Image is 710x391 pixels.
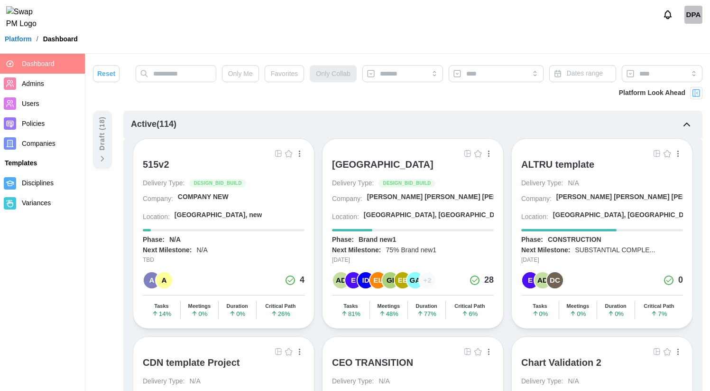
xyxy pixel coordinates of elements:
[684,6,702,24] div: DPA
[265,65,304,82] button: Favorites
[300,274,304,287] div: 4
[144,272,160,288] div: A
[37,36,38,42] div: /
[332,212,359,222] div: Location:
[474,150,482,157] img: Empty Star
[660,7,676,23] button: Notifications
[191,310,207,317] span: 0 %
[341,310,360,317] span: 81 %
[228,66,253,82] span: Only Me
[143,159,304,179] a: 515v2
[175,210,262,220] div: [GEOGRAPHIC_DATA], new
[568,179,579,188] div: N/A
[570,310,586,317] span: 0 %
[359,235,396,245] div: Brand new1
[521,246,570,255] div: Next Milestone:
[143,377,184,386] div: Delivery Type:
[22,140,55,147] span: Companies
[143,357,240,368] div: CDN template Project
[522,272,538,288] div: E
[143,357,304,377] a: CDN template Project
[567,69,603,77] span: Dates range
[378,377,389,386] div: N/A
[22,199,51,207] span: Variances
[652,148,662,159] button: Grid Icon
[273,346,284,357] a: Grid Icon
[332,159,433,170] div: [GEOGRAPHIC_DATA]
[535,272,551,288] div: AD
[454,303,485,309] div: Critical Path
[664,348,671,355] img: Empty Star
[532,310,548,317] span: 0 %
[222,65,259,82] button: Only Me
[194,180,241,187] span: DESIGN_BID_BUILD
[521,159,683,179] a: ALTRU template
[662,346,673,357] button: Empty Star
[484,274,494,287] div: 28
[521,212,548,222] div: Location:
[22,80,44,87] span: Admins
[377,303,400,309] div: Meetings
[462,346,473,357] a: Grid Icon
[332,179,374,188] div: Delivery Type:
[22,179,54,187] span: Disciplines
[419,272,435,288] div: + 2
[644,303,674,309] div: Critical Path
[271,310,290,317] span: 26 %
[284,148,294,159] button: Empty Star
[521,256,683,265] div: [DATE]
[97,66,115,82] span: Reset
[143,212,170,222] div: Location:
[332,194,362,204] div: Company:
[5,158,80,169] div: Templates
[97,116,108,150] div: Draft ( 18 )
[653,348,661,355] img: Grid Icon
[521,357,683,377] a: Chart Validation 2
[652,346,662,357] button: Grid Icon
[22,60,55,67] span: Dashboard
[6,6,45,30] img: Swap PM Logo
[521,235,543,245] div: Phase:
[521,179,563,188] div: Delivery Type:
[474,348,482,355] img: Empty Star
[521,377,563,386] div: Delivery Type:
[332,357,494,377] a: CEO TRANSITION
[131,118,176,131] div: Active ( 114 )
[521,194,552,204] div: Company:
[178,192,229,202] div: COMPANY NEW
[332,159,494,179] a: [GEOGRAPHIC_DATA]
[143,159,169,170] div: 515v2
[521,357,601,368] div: Chart Validation 2
[189,377,200,386] div: N/A
[143,179,184,188] div: Delivery Type:
[416,303,437,309] div: Duration
[227,303,248,309] div: Duration
[386,246,436,255] div: 75% Brand new1
[22,100,39,107] span: Users
[678,274,683,287] div: 0
[473,148,483,159] button: Empty Star
[548,235,601,245] div: CONSTRUCTION
[154,303,168,309] div: Tasks
[332,235,354,245] div: Phase:
[358,272,374,288] div: ID
[367,192,550,202] div: [PERSON_NAME] [PERSON_NAME] [PERSON_NAME] A...
[556,192,683,205] a: [PERSON_NAME] [PERSON_NAME] [PERSON_NAME] A...
[333,272,349,288] div: AD
[273,148,284,159] a: Grid Icon
[417,310,436,317] span: 77 %
[271,66,298,82] span: Favorites
[93,65,120,82] button: Reset
[343,303,358,309] div: Tasks
[332,377,374,386] div: Delivery Type:
[332,256,494,265] div: [DATE]
[521,159,594,170] div: ALTRU template
[284,346,294,357] button: Empty Star
[332,357,413,368] div: CEO TRANSITION
[332,246,381,255] div: Next Milestone:
[364,210,509,220] div: [GEOGRAPHIC_DATA], [GEOGRAPHIC_DATA]
[619,88,685,98] div: Platform Look Ahead
[265,303,295,309] div: Critical Path
[566,303,589,309] div: Meetings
